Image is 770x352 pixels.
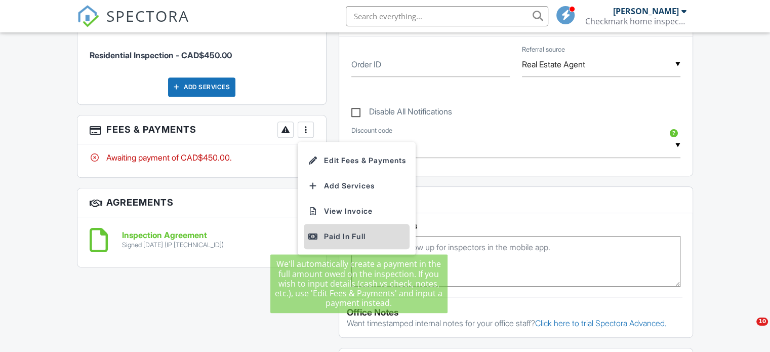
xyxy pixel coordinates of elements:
[756,318,768,326] span: 10
[736,318,760,342] iframe: Intercom live chat
[122,241,224,249] div: Signed [DATE] (IP [TECHNICAL_ID])
[77,115,326,144] h3: Fees & Payments
[351,221,680,231] h5: Inspector Notes
[351,107,452,120] label: Disable All Notifications
[77,14,189,35] a: SPECTORA
[351,126,392,135] label: Discount code
[122,231,224,249] a: Inspection Agreement Signed [DATE] (IP [TECHNICAL_ID])
[90,50,232,60] span: Residential Inspection - CAD$450.00
[168,77,235,97] div: Add Services
[106,5,189,26] span: SPECTORA
[522,45,565,54] label: Referral source
[613,6,679,16] div: [PERSON_NAME]
[347,307,685,318] div: Office Notes
[77,188,326,217] h3: Agreements
[351,59,381,70] label: Order ID
[77,5,99,27] img: The Best Home Inspection Software - Spectora
[535,318,667,328] a: Click here to trial Spectora Advanced.
[347,318,685,329] p: Want timestamped internal notes for your office staff?
[90,31,314,69] li: Service: Residential Inspection
[122,231,224,240] h6: Inspection Agreement
[346,6,548,26] input: Search everything...
[90,152,314,163] div: Awaiting payment of CAD$450.00.
[339,187,693,213] h3: Notes
[585,16,686,26] div: Checkmark home inspections Inc.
